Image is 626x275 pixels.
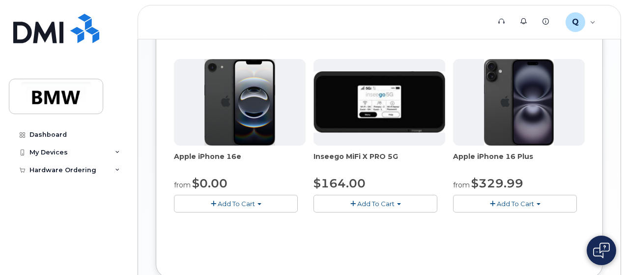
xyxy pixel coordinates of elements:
div: Apple iPhone 16 Plus [453,152,585,171]
img: iphone_16_plus.png [484,59,553,146]
img: Open chat [593,243,610,258]
span: Add To Cart [497,200,534,208]
span: Q [572,16,579,28]
div: QTE7151 [559,12,602,32]
div: Inseego MiFi X PRO 5G [313,152,445,171]
button: Add To Cart [313,195,437,212]
span: $0.00 [192,176,228,190]
span: $329.99 [471,176,523,190]
span: Add To Cart [218,200,255,208]
img: cut_small_inseego_5G.jpg [313,71,445,133]
small: from [174,181,191,189]
small: from [453,181,470,189]
button: Add To Cart [174,195,298,212]
button: Add To Cart [453,195,577,212]
img: iphone16e.png [204,59,275,146]
div: Apple iPhone 16e [174,152,306,171]
span: $164.00 [313,176,366,190]
span: Add To Cart [357,200,395,208]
